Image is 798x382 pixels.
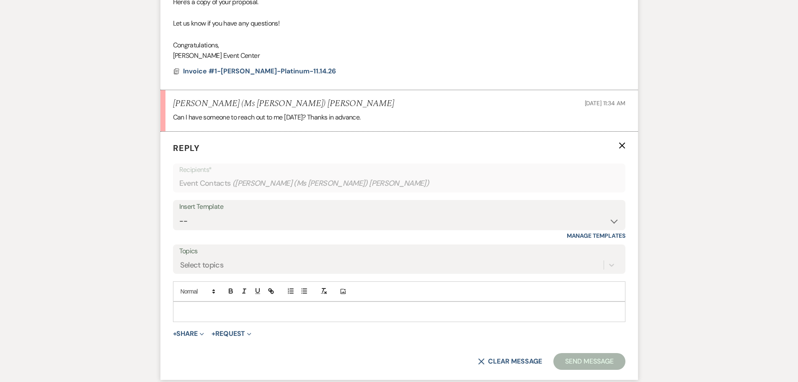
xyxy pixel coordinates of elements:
[212,330,251,337] button: Request
[173,143,200,153] span: Reply
[173,19,280,28] span: Let us know if you have any questions!
[173,330,204,337] button: Share
[212,330,215,337] span: +
[173,330,177,337] span: +
[180,260,224,271] div: Select topics
[553,353,625,370] button: Send Message
[179,245,619,257] label: Topics
[183,66,338,76] button: Invoice #1-[PERSON_NAME]-Platinum-11.14.26
[232,178,429,189] span: ( [PERSON_NAME] (Ms [PERSON_NAME]) [PERSON_NAME] )
[183,67,336,75] span: Invoice #1-[PERSON_NAME]-Platinum-11.14.26
[179,201,619,213] div: Insert Template
[179,175,619,192] div: Event Contacts
[173,50,625,61] p: [PERSON_NAME] Event Center
[585,99,625,107] span: [DATE] 11:34 AM
[173,41,219,49] span: Congratulations,
[478,358,542,365] button: Clear message
[173,112,625,123] div: Can I have someone to reach out to me [DATE]? Thanks in advance.
[173,99,395,109] h5: [PERSON_NAME] (Ms [PERSON_NAME]) [PERSON_NAME]
[567,232,625,239] a: Manage Templates
[179,164,619,175] p: Recipients*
